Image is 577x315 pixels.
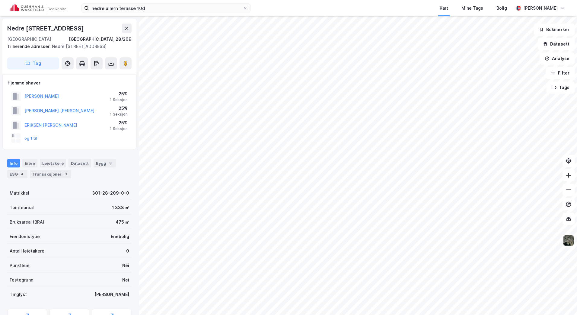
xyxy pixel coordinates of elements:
[7,57,59,69] button: Tag
[112,204,129,211] div: 1 338 ㎡
[10,189,29,197] div: Matrikkel
[126,247,129,255] div: 0
[111,233,129,240] div: Enebolig
[534,24,575,36] button: Bokmerker
[563,235,574,246] img: 9k=
[10,262,30,269] div: Punktleie
[110,126,128,131] div: 1 Seksjon
[110,105,128,112] div: 25%
[440,5,448,12] div: Kart
[69,159,91,167] div: Datasett
[8,79,131,87] div: Hjemmelshaver
[40,159,66,167] div: Leietakere
[94,291,129,298] div: [PERSON_NAME]
[7,43,127,50] div: Nedre [STREET_ADDRESS]
[10,276,33,284] div: Festegrunn
[30,170,71,178] div: Transaksjoner
[110,119,128,126] div: 25%
[110,112,128,117] div: 1 Seksjon
[122,262,129,269] div: Nei
[10,233,40,240] div: Eiendomstype
[7,170,27,178] div: ESG
[547,81,575,94] button: Tags
[110,90,128,97] div: 25%
[7,24,85,33] div: Nedre [STREET_ADDRESS]
[538,38,575,50] button: Datasett
[122,276,129,284] div: Nei
[10,4,67,12] img: cushman-wakefield-realkapital-logo.202ea83816669bd177139c58696a8fa1.svg
[22,159,37,167] div: Eiere
[547,286,577,315] div: Kontrollprogram for chat
[10,247,44,255] div: Antall leietakere
[69,36,132,43] div: [GEOGRAPHIC_DATA], 28/209
[110,97,128,102] div: 1 Seksjon
[107,160,113,166] div: 3
[523,5,558,12] div: [PERSON_NAME]
[7,44,52,49] span: Tilhørende adresser:
[540,52,575,65] button: Analyse
[10,291,27,298] div: Tinglyst
[116,218,129,226] div: 475 ㎡
[89,4,243,13] input: Søk på adresse, matrikkel, gårdeiere, leietakere eller personer
[546,67,575,79] button: Filter
[547,286,577,315] iframe: Chat Widget
[10,218,44,226] div: Bruksareal (BRA)
[19,171,25,177] div: 4
[7,159,20,167] div: Info
[63,171,69,177] div: 3
[94,159,116,167] div: Bygg
[461,5,483,12] div: Mine Tags
[10,204,34,211] div: Tomteareal
[496,5,507,12] div: Bolig
[92,189,129,197] div: 301-28-209-0-0
[7,36,51,43] div: [GEOGRAPHIC_DATA]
